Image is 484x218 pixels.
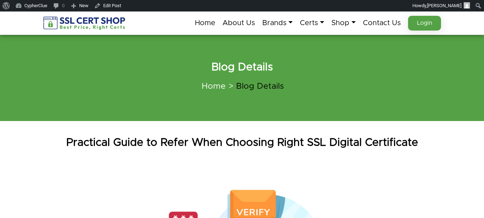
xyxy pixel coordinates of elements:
a: Home [195,15,215,31]
nav: breadcrumb [43,77,441,96]
span: [PERSON_NAME] [427,3,461,8]
a: Login [408,16,441,31]
a: Brands [262,15,293,31]
h2: Blog Details [43,60,441,74]
h1: Practical Guide to Refer When Choosing Right SSL Digital Certificate [38,135,446,150]
a: About Us [222,15,255,31]
a: Home [202,82,226,91]
img: sslcertshop-logo [43,17,126,30]
li: Blog Details [226,82,284,92]
a: Contact Us [363,15,401,31]
a: Shop [331,15,355,31]
a: Certs [300,15,324,31]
